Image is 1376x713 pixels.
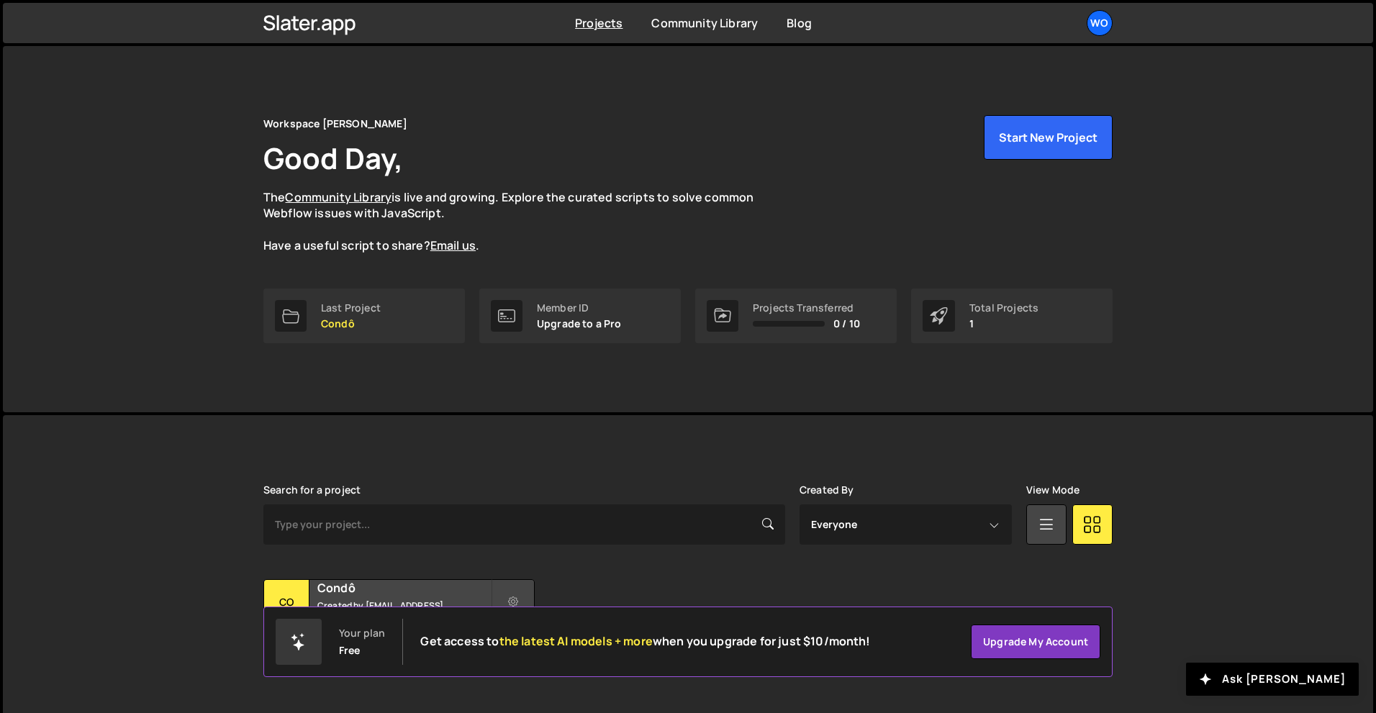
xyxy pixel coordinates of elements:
[263,115,407,132] div: Workspace [PERSON_NAME]
[263,289,465,343] a: Last Project Condô
[285,189,391,205] a: Community Library
[1087,10,1113,36] a: Wo
[969,302,1038,314] div: Total Projects
[984,115,1113,160] button: Start New Project
[969,318,1038,330] p: 1
[263,189,782,254] p: The is live and growing. Explore the curated scripts to solve common Webflow issues with JavaScri...
[971,625,1100,659] a: Upgrade my account
[339,627,385,639] div: Your plan
[575,15,623,31] a: Projects
[1026,484,1079,496] label: View Mode
[833,318,860,330] span: 0 / 10
[321,302,381,314] div: Last Project
[753,302,860,314] div: Projects Transferred
[787,15,812,31] a: Blog
[321,318,381,330] p: Condô
[339,645,361,656] div: Free
[499,633,653,649] span: the latest AI models + more
[800,484,854,496] label: Created By
[1186,663,1359,696] button: Ask [PERSON_NAME]
[263,138,403,178] h1: Good Day,
[317,580,491,596] h2: Condô
[264,580,309,625] div: Co
[317,599,491,624] small: Created by [EMAIL_ADDRESS][DOMAIN_NAME]
[420,635,870,648] h2: Get access to when you upgrade for just $10/month!
[651,15,758,31] a: Community Library
[263,579,535,669] a: Co Condô Created by [EMAIL_ADDRESS][DOMAIN_NAME] 1 page, last updated by over [DATE]
[263,484,361,496] label: Search for a project
[537,302,622,314] div: Member ID
[263,504,785,545] input: Type your project...
[537,318,622,330] p: Upgrade to a Pro
[430,237,476,253] a: Email us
